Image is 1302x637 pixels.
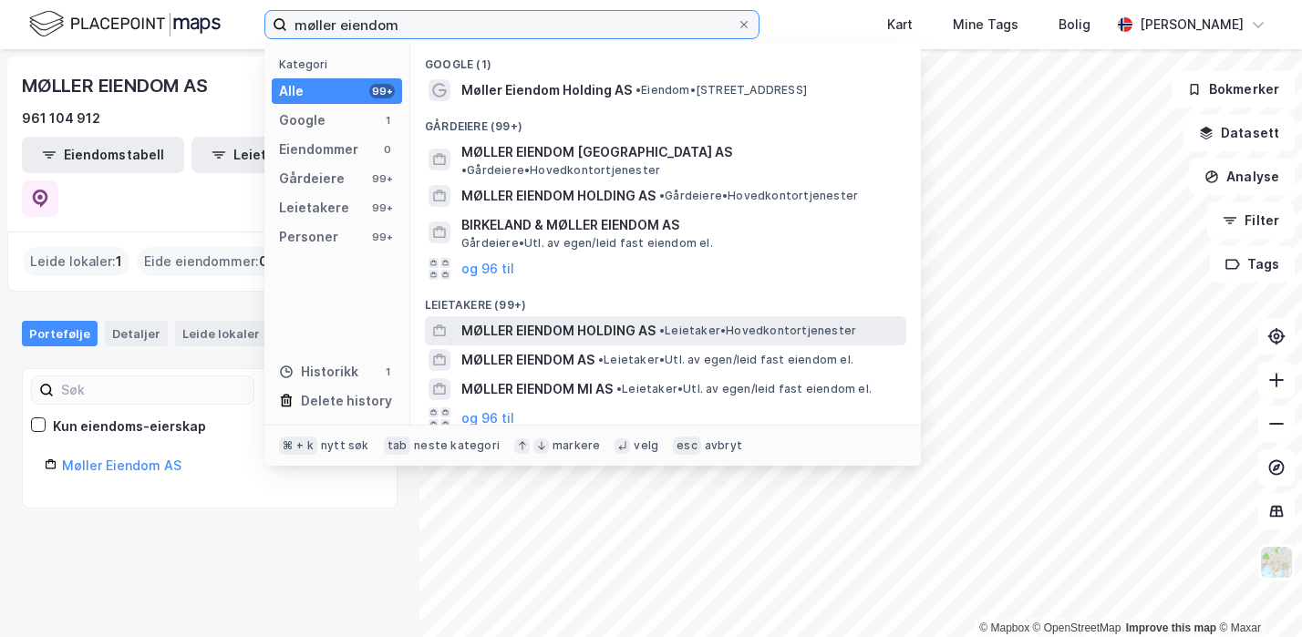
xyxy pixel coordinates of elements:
div: Leide lokaler [175,321,289,346]
button: Eiendomstabell [22,137,184,173]
div: 99+ [369,230,395,244]
span: Leietaker • Utl. av egen/leid fast eiendom el. [616,382,872,396]
span: • [635,83,641,97]
span: MØLLER EIENDOM HOLDING AS [461,320,656,342]
input: Søk på adresse, matrikkel, gårdeiere, leietakere eller personer [287,11,737,38]
img: logo.f888ab2527a4732fd821a326f86c7f29.svg [29,8,221,40]
div: Gårdeiere (99+) [410,105,921,138]
input: Søk [54,376,253,404]
div: esc [673,437,701,455]
span: BIRKELAND & MØLLER EIENDOM AS [461,214,899,236]
div: Leide lokaler : [23,247,129,276]
div: Mine Tags [953,14,1018,36]
div: Gårdeiere [279,168,345,190]
span: • [659,324,665,337]
span: MØLLER EIENDOM HOLDING AS [461,185,656,207]
div: tab [384,437,411,455]
div: 1 [263,324,282,343]
span: MØLLER EIENDOM [GEOGRAPHIC_DATA] AS [461,141,732,163]
div: Leietakere [279,197,349,219]
div: Kategori [279,57,402,71]
span: Gårdeiere • Hovedkontortjenester [461,163,660,178]
div: nytt søk [321,438,369,453]
button: Leietakertabell [191,137,354,173]
span: Gårdeiere • Utl. av egen/leid fast eiendom el. [461,236,713,251]
span: Møller Eiendom Holding AS [461,79,632,101]
span: • [598,353,604,366]
button: og 96 til [461,407,514,429]
span: 0 [259,251,268,272]
div: Kart [887,14,913,36]
div: 99+ [369,84,395,98]
div: Detaljer [105,321,168,346]
span: • [616,382,622,396]
div: Google (1) [410,43,921,76]
div: Historikk [279,361,358,383]
span: Gårdeiere • Hovedkontortjenester [659,189,858,203]
span: Eiendom • [STREET_ADDRESS] [635,83,807,98]
div: Portefølje [22,321,98,346]
div: Leietakere (99+) [410,283,921,316]
div: Eiendommer [279,139,358,160]
div: Eide eiendommer : [137,247,275,276]
a: Møller Eiendom AS [62,457,181,473]
div: Alle [279,80,304,102]
a: OpenStreetMap [1033,622,1121,634]
img: Z [1259,545,1294,580]
span: Leietaker • Utl. av egen/leid fast eiendom el. [598,353,853,367]
span: • [659,189,665,202]
span: MØLLER EIENDOM AS [461,349,594,371]
span: MØLLER EIENDOM MI AS [461,378,613,400]
a: Improve this map [1126,622,1216,634]
div: Delete history [301,390,392,412]
span: 1 [116,251,122,272]
div: 1 [380,365,395,379]
button: Bokmerker [1172,71,1295,108]
button: Tags [1210,246,1295,283]
button: Analyse [1189,159,1295,195]
div: ⌘ + k [279,437,317,455]
button: og 96 til [461,258,514,280]
div: neste kategori [414,438,500,453]
div: Kun eiendoms-eierskap [53,416,206,437]
button: Datasett [1183,115,1295,151]
div: Google [279,109,325,131]
div: 99+ [369,200,395,215]
div: 961 104 912 [22,108,100,129]
button: Filter [1207,202,1295,239]
div: markere [553,438,600,453]
div: Personer [279,226,338,248]
iframe: Chat Widget [1211,550,1302,637]
div: avbryt [705,438,742,453]
div: 0 [380,142,395,157]
div: Bolig [1059,14,1090,36]
span: • [461,163,467,177]
div: 99+ [369,171,395,186]
div: velg [634,438,658,453]
div: 1 [380,113,395,128]
span: Leietaker • Hovedkontortjenester [659,324,856,338]
a: Mapbox [979,622,1029,634]
div: [PERSON_NAME] [1140,14,1244,36]
div: MØLLER EIENDOM AS [22,71,212,100]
